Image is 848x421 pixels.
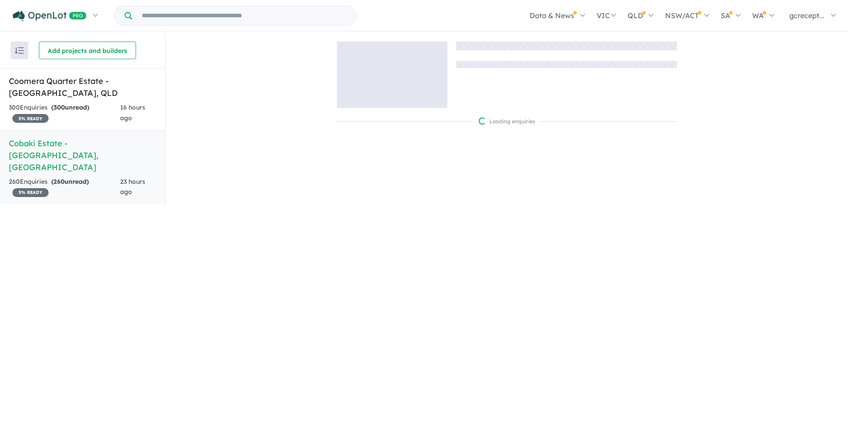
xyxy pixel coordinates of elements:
[15,47,24,54] img: sort.svg
[9,137,156,173] h5: Cobaki Estate - [GEOGRAPHIC_DATA] , [GEOGRAPHIC_DATA]
[53,103,65,111] span: 300
[9,177,120,198] div: 260 Enquir ies
[51,178,89,186] strong: ( unread)
[12,188,49,197] span: 5 % READY
[134,6,354,25] input: Try estate name, suburb, builder or developer
[479,117,535,126] div: Loading enquiries
[9,102,120,124] div: 300 Enquir ies
[789,11,825,20] span: gcrecept...
[13,11,87,22] img: Openlot PRO Logo White
[53,178,64,186] span: 260
[12,114,49,123] span: 5 % READY
[39,42,136,59] button: Add projects and builders
[120,178,145,196] span: 23 hours ago
[9,75,156,99] h5: Coomera Quarter Estate - [GEOGRAPHIC_DATA] , QLD
[51,103,89,111] strong: ( unread)
[120,103,145,122] span: 16 hours ago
